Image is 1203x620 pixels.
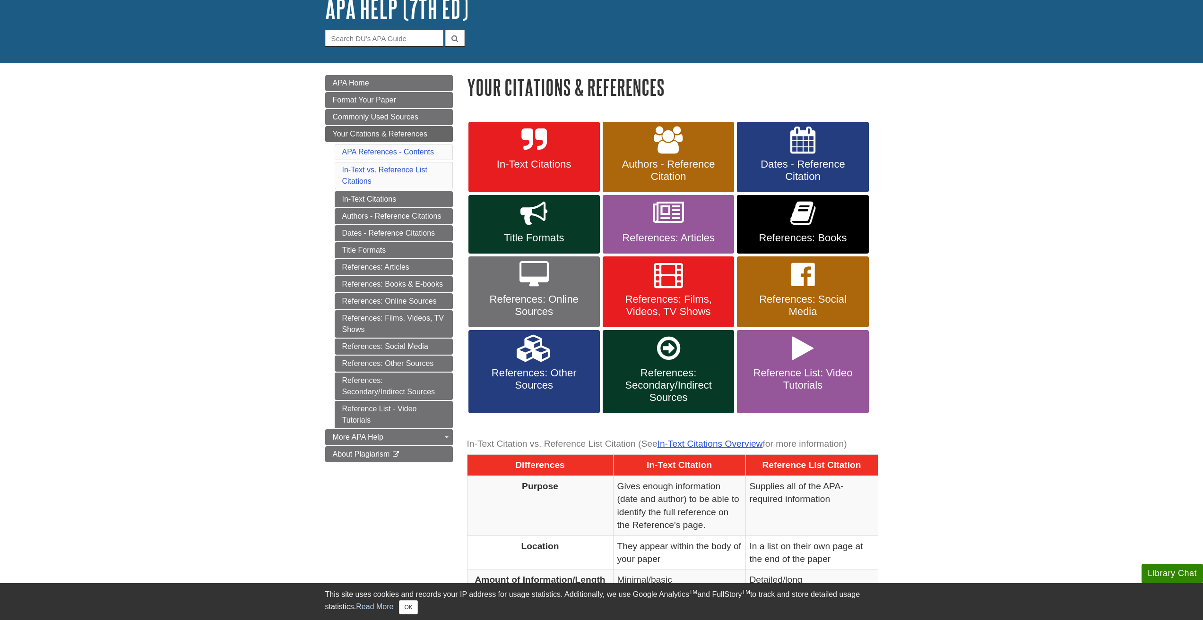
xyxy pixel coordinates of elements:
[325,126,453,142] a: Your Citations & References
[325,429,453,445] a: More APA Help
[610,367,727,404] span: References: Secondary/Indirect Sources
[356,603,393,611] a: Read More
[468,195,600,254] a: Title Formats
[467,75,878,99] h1: Your Citations & References
[658,439,763,449] a: In-Text Citations Overview
[333,79,369,87] span: APA Home
[737,122,868,193] a: Dates - Reference Citation
[335,259,453,275] a: References: Articles
[335,310,453,338] a: References: Films, Videos, TV Shows
[613,476,745,535] td: Gives enough information (date and author) to be able to identify the full reference on the Refer...
[333,96,396,104] span: Format Your Paper
[392,451,400,458] i: This link opens in a new window
[476,367,593,391] span: References: Other Sources
[325,75,453,91] a: APA Home
[468,122,600,193] a: In-Text Citations
[737,330,868,413] a: Reference List: Video Tutorials
[342,166,428,185] a: In-Text vs. Reference List Citations
[603,256,734,327] a: References: Films, Videos, TV Shows
[335,293,453,309] a: References: Online Sources
[468,330,600,413] a: References: Other Sources
[476,232,593,244] span: Title Formats
[1142,564,1203,583] button: Library Chat
[325,30,443,46] input: Search DU's APA Guide
[471,573,609,586] p: Amount of Information/Length
[335,356,453,372] a: References: Other Sources
[333,130,427,138] span: Your Citations & References
[467,433,878,455] caption: In-Text Citation vs. Reference List Citation (See for more information)
[610,293,727,318] span: References: Films, Videos, TV Shows
[468,256,600,327] a: References: Online Sources
[333,450,390,458] span: About Plagiarism
[610,158,727,183] span: Authors - Reference Citation
[335,208,453,224] a: Authors - Reference Citations
[471,480,609,493] p: Purpose
[762,460,861,470] span: Reference List Citation
[603,195,734,254] a: References: Articles
[613,535,745,569] td: They appear within the body of your paper
[689,589,697,595] sup: TM
[737,195,868,254] a: References: Books
[745,476,878,535] td: Supplies all of the APA-required information
[744,367,861,391] span: Reference List: Video Tutorials
[335,225,453,241] a: Dates - Reference Citations
[342,148,434,156] a: APA References - Contents
[744,158,861,183] span: Dates - Reference Citation
[515,460,565,470] span: Differences
[325,446,453,462] a: About Plagiarism
[603,330,734,413] a: References: Secondary/Indirect Sources
[333,113,418,121] span: Commonly Used Sources
[476,158,593,170] span: In-Text Citations
[467,535,613,569] th: Location
[335,373,453,400] a: References: Secondary/Indirect Sources
[603,122,734,193] a: Authors - Reference Citation
[325,92,453,108] a: Format Your Paper
[744,293,861,318] span: References: Social Media
[744,232,861,244] span: References: Books
[335,242,453,258] a: Title Formats
[325,75,453,462] div: Guide Page Menu
[476,293,593,318] span: References: Online Sources
[742,589,750,595] sup: TM
[335,339,453,355] a: References: Social Media
[325,109,453,125] a: Commonly Used Sources
[335,191,453,207] a: In-Text Citations
[335,276,453,292] a: References: Books & E-books
[737,256,868,327] a: References: Social Media
[610,232,727,244] span: References: Articles
[399,600,417,614] button: Close
[647,460,712,470] span: In-Text Citation
[333,433,383,441] span: More APA Help
[325,589,878,614] div: This site uses cookies and records your IP address for usage statistics. Additionally, we use Goo...
[745,535,878,569] td: In a list on their own page at the end of the paper
[335,401,453,428] a: Reference List - Video Tutorials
